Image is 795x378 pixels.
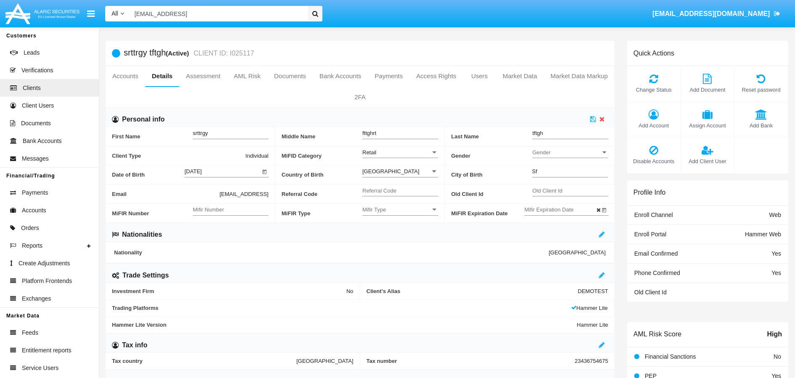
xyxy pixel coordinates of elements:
span: Enroll Channel [634,211,673,218]
span: Documents [21,119,51,128]
span: Gender [451,146,532,165]
span: Email [112,190,220,198]
span: Retail [362,149,376,156]
span: Hammer Web [745,231,781,238]
span: MiFIR Type [282,204,362,223]
span: Reset password [739,86,784,94]
span: Verifications [21,66,53,75]
span: Enroll Portal [634,231,666,238]
span: Entitlement reports [22,346,72,355]
a: Market Data [496,66,544,86]
span: Client Users [22,101,54,110]
span: Email Confirmed [634,250,678,257]
span: Add Bank [739,122,784,130]
span: MiFIR Expiration Date [451,204,524,223]
span: Accounts [22,206,46,215]
span: Clients [23,84,41,93]
button: Open calendar [261,167,269,175]
span: Bank Accounts [23,137,62,145]
span: Gender [532,149,601,156]
a: All [105,9,130,18]
span: Platform Frontends [22,277,72,285]
span: Payments [22,188,48,197]
span: Client Type [112,151,245,160]
span: Last Name [451,127,532,146]
span: Hammer Lite [577,322,608,328]
h6: Profile Info [633,188,665,196]
a: Documents [267,66,313,86]
span: Referral Code [282,185,362,204]
span: Nationality [114,249,549,256]
h6: Nationalities [122,230,162,239]
span: Change Status [631,86,676,94]
a: Bank Accounts [313,66,368,86]
span: MiFID Category [282,146,362,165]
span: Phone Confirmed [634,270,680,276]
a: AML Risk [227,66,268,86]
span: Tax country [112,358,296,364]
span: Orders [21,224,39,233]
span: Hammer Lite Version [112,322,577,328]
span: Middle Name [282,127,362,146]
span: Service Users [22,364,58,373]
span: Disable Accounts [631,157,676,165]
a: Assessment [179,66,227,86]
a: Market Data Markup [544,66,614,86]
div: (Active) [166,48,191,58]
small: CLIENT ID: I025117 [191,50,254,57]
button: Open calendar [600,205,609,214]
span: City of Birth [451,165,532,184]
span: [EMAIL_ADDRESS][DOMAIN_NAME] [652,10,770,17]
span: Trading Platforms [112,305,571,311]
h5: srttrgy tftgh [124,48,254,58]
a: Access Rights [409,66,463,86]
span: Exchanges [22,294,51,303]
span: Client’s Alias [367,288,578,294]
span: Old Client Id [451,185,532,204]
span: [GEOGRAPHIC_DATA] [549,249,606,256]
span: Add Account [631,122,676,130]
span: MiFIR Number [112,204,193,223]
span: Add Document [685,86,730,94]
h6: Quick Actions [633,49,674,57]
span: Country of Birth [282,165,362,184]
span: Add Client User [685,157,730,165]
span: No [774,353,781,360]
a: Details [145,66,179,86]
span: No [346,288,354,294]
span: [EMAIL_ADDRESS] [220,190,269,198]
h6: Tax info [122,341,147,350]
a: Payments [368,66,409,86]
span: Assign Account [685,122,730,130]
a: Accounts [106,66,145,86]
span: Messages [22,154,49,163]
h6: Personal info [122,115,165,124]
span: Yes [771,250,781,257]
span: Yes [771,270,781,276]
span: [GEOGRAPHIC_DATA] [296,358,353,364]
span: Create Adjustments [19,259,70,268]
h6: Trade Settings [122,271,169,280]
span: Hammer Lite [571,305,608,311]
span: Date of Birth [112,165,185,184]
span: All [112,10,118,17]
a: Users [463,66,496,86]
span: Tax number [367,358,575,364]
span: Leads [24,48,40,57]
span: 23436754675 [574,358,608,364]
a: [EMAIL_ADDRESS][DOMAIN_NAME] [649,2,784,26]
span: Reports [22,241,43,250]
h6: AML Risk Score [633,330,681,338]
img: Logo image [4,1,81,26]
span: Mifir Type [362,206,431,213]
span: Financial Sanctions [645,353,696,360]
span: Web [769,211,781,218]
input: Search [130,6,306,21]
span: Old Client Id [634,289,667,296]
span: Individual [245,151,269,160]
span: DEMOTEST [578,288,608,294]
span: First Name [112,127,193,146]
a: 2FA [106,87,614,107]
span: High [767,329,782,339]
span: Investment Firm [112,288,346,294]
